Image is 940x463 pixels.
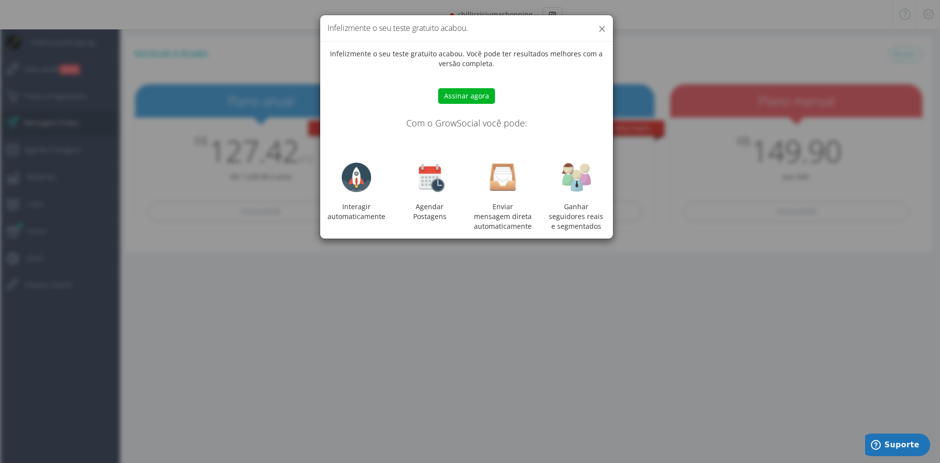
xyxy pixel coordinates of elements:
div: Enviar mensagem direta automaticamente [467,163,540,231]
img: users.png [562,163,591,192]
button: Assinar agora [438,88,495,104]
iframe: Abre um widget para que você possa encontrar mais informações [865,434,930,458]
img: calendar-clock-128.png [415,163,445,192]
div: Agendar Postagens [393,163,467,221]
h4: Infelizmente o seu teste gratuito acabou. [328,23,606,34]
div: Infelizmente o seu teste gratuito acabou. Você pode ter resultados melhores com a versão completa. [320,49,613,231]
h4: Com o GrowSocial você pode: [328,119,606,128]
button: × [598,22,606,35]
div: Ganhar seguidores reais e segmentados [540,202,613,231]
img: inbox.png [488,163,517,192]
img: rocket-128.png [342,163,371,192]
div: Interagir automaticamente [320,163,394,221]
